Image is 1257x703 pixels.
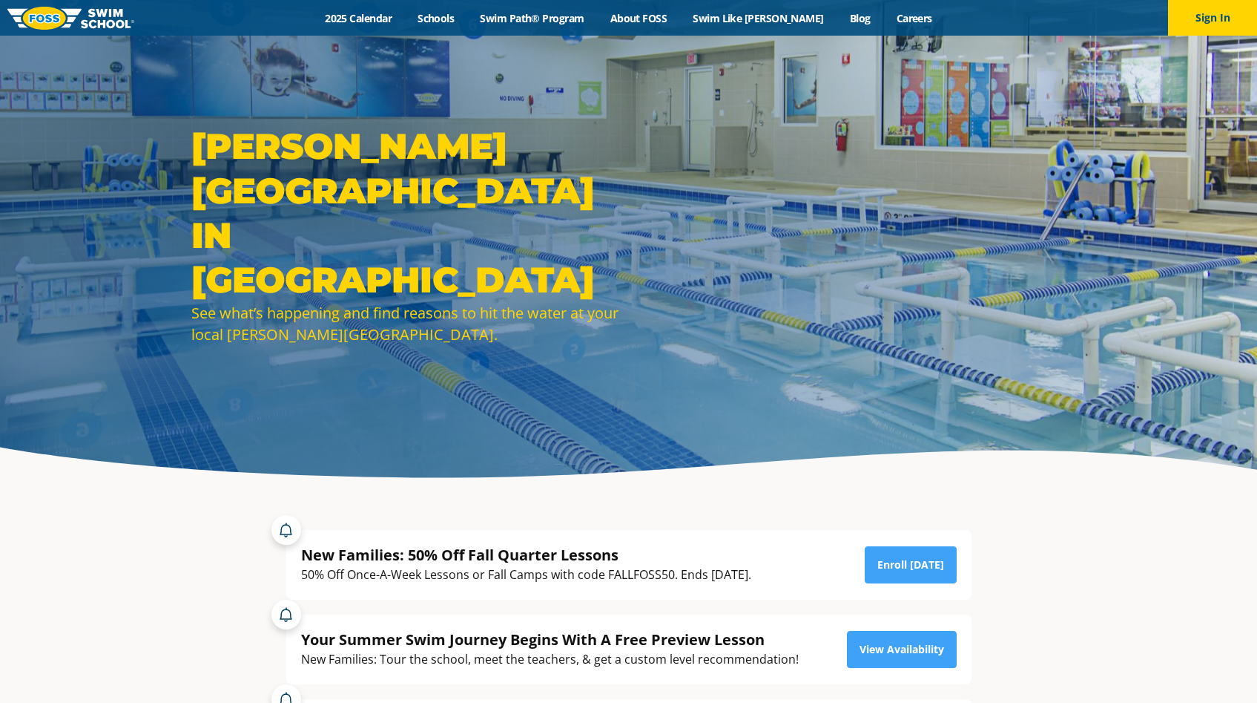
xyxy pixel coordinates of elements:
[301,630,799,650] div: Your Summer Swim Journey Begins With A Free Preview Lesson
[883,11,945,25] a: Careers
[847,631,957,668] a: View Availability
[312,11,405,25] a: 2025 Calendar
[301,545,751,565] div: New Families: 50% Off Fall Quarter Lessons
[405,11,467,25] a: Schools
[191,302,621,345] div: See what’s happening and find reasons to hit the water at your local [PERSON_NAME][GEOGRAPHIC_DATA].
[191,124,621,302] h1: [PERSON_NAME][GEOGRAPHIC_DATA] in [GEOGRAPHIC_DATA]
[837,11,883,25] a: Blog
[680,11,837,25] a: Swim Like [PERSON_NAME]
[301,565,751,585] div: 50% Off Once-A-Week Lessons or Fall Camps with code FALLFOSS50. Ends [DATE].
[467,11,597,25] a: Swim Path® Program
[7,7,134,30] img: FOSS Swim School Logo
[301,650,799,670] div: New Families: Tour the school, meet the teachers, & get a custom level recommendation!
[597,11,680,25] a: About FOSS
[865,546,957,583] a: Enroll [DATE]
